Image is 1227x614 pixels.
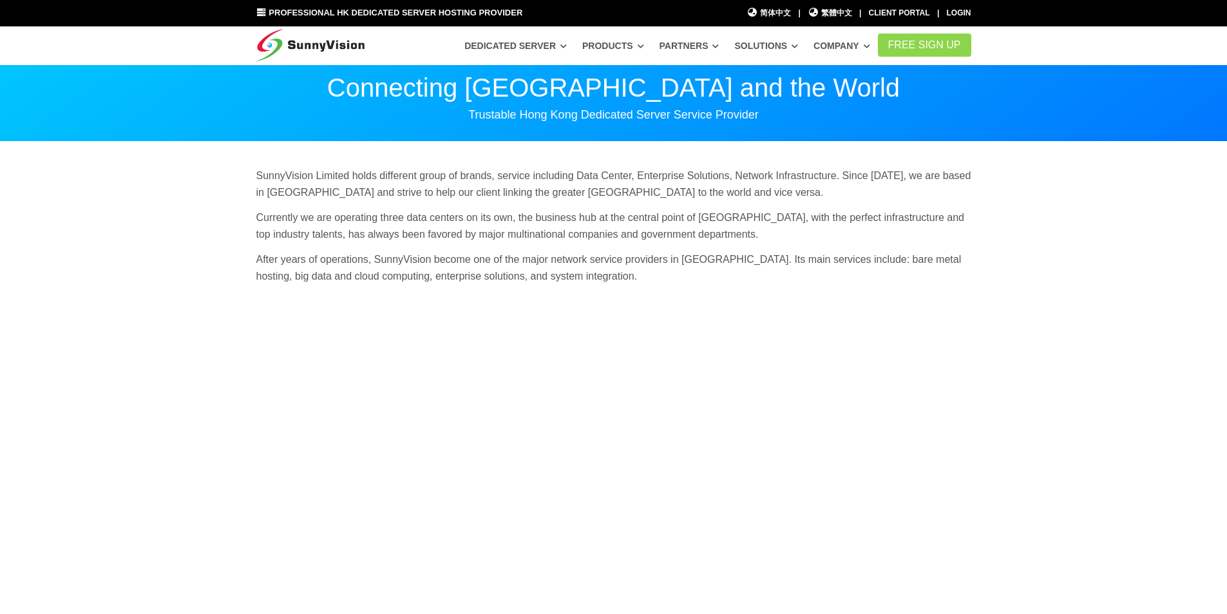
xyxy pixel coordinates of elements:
[660,34,719,57] a: Partners
[937,7,939,19] li: |
[747,7,792,19] a: 简体中文
[256,75,971,101] p: Connecting [GEOGRAPHIC_DATA] and the World
[256,251,971,284] p: After years of operations, SunnyVision become one of the major network service providers in [GEOG...
[808,7,852,19] a: 繁體中文
[464,34,567,57] a: Dedicated Server
[256,168,971,200] p: SunnyVision Limited holds different group of brands, service including Data Center, Enterprise So...
[734,34,798,57] a: Solutions
[859,7,861,19] li: |
[813,34,870,57] a: Company
[947,8,971,17] a: Login
[256,209,971,242] p: Currently we are operating three data centers on its own, the business hub at the central point o...
[256,107,971,122] p: Trustable Hong Kong Dedicated Server Service Provider
[582,34,644,57] a: Products
[269,8,522,17] span: Professional HK Dedicated Server Hosting Provider
[798,7,800,19] li: |
[878,34,971,57] a: FREE Sign Up
[869,8,930,17] a: Client Portal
